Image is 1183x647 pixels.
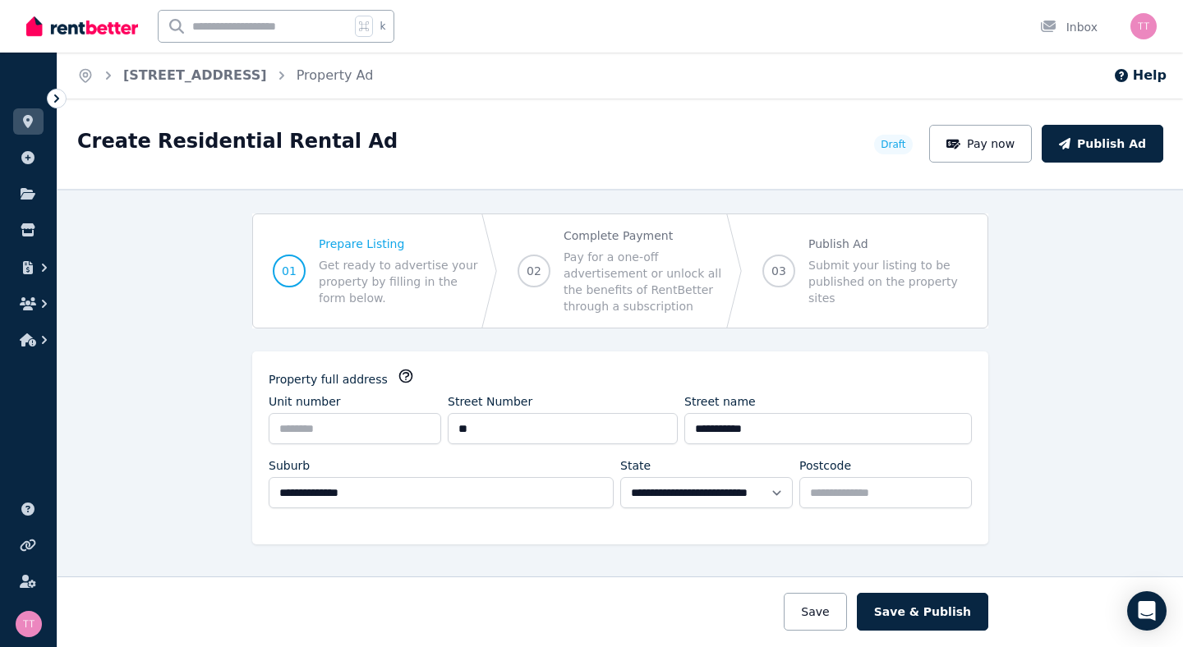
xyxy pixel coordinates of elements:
span: Prepare Listing [319,236,478,252]
a: [STREET_ADDRESS] [123,67,267,83]
span: 02 [527,263,541,279]
img: test test [16,611,42,637]
button: Save [784,593,846,631]
button: Publish Ad [1042,125,1163,163]
button: Help [1113,66,1167,85]
label: State [620,457,651,474]
span: 03 [771,263,786,279]
span: Publish Ad [808,236,968,252]
img: test test [1130,13,1157,39]
span: Submit your listing to be published on the property sites [808,257,968,306]
label: Postcode [799,457,851,474]
span: 01 [282,263,297,279]
span: Get ready to advertise your property by filling in the form below. [319,257,478,306]
button: Pay now [929,125,1033,163]
label: Street name [684,393,756,410]
div: Inbox [1040,19,1098,35]
button: Save & Publish [857,593,988,631]
label: Street Number [448,393,532,410]
label: Unit number [269,393,341,410]
span: Pay for a one-off advertisement or unlock all the benefits of RentBetter through a subscription [564,249,723,314]
span: Draft [881,138,905,151]
label: Suburb [269,457,310,474]
div: Open Intercom Messenger [1127,591,1167,631]
img: RentBetter [26,14,138,39]
span: Complete Payment [564,227,723,244]
h1: Create Residential Rental Ad [77,128,398,154]
span: k [380,20,385,33]
label: Property full address [269,371,388,388]
a: Property Ad [297,67,374,83]
nav: Progress [252,213,988,328]
nav: Breadcrumb [58,53,393,99]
